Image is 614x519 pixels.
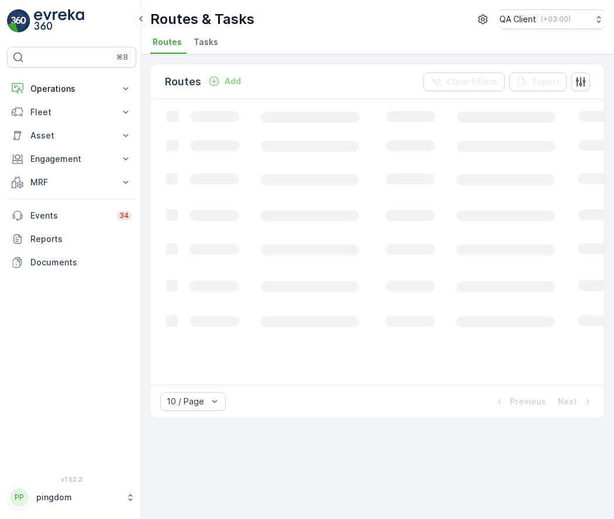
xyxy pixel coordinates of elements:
p: QA Client [499,13,536,25]
a: Documents [7,251,136,274]
button: Add [203,74,246,88]
p: ( +03:00 ) [541,15,571,24]
img: logo [7,9,30,33]
p: Routes & Tasks [150,10,254,29]
button: Engagement [7,147,136,171]
p: Operations [30,83,113,95]
p: Next [558,396,577,407]
button: QA Client(+03:00) [499,9,605,29]
button: Export [509,72,567,91]
button: Asset [7,124,136,147]
button: Next [557,395,595,409]
button: Fleet [7,101,136,124]
p: Fleet [30,106,113,118]
p: Previous [510,396,546,407]
div: PP [10,488,29,507]
p: Engagement [30,153,113,165]
button: MRF [7,171,136,194]
p: Add [225,75,241,87]
p: Export [533,76,560,88]
a: Reports [7,227,136,251]
p: Events [30,210,110,222]
span: v 1.52.2 [7,476,136,483]
p: Reports [30,233,132,245]
button: PPpingdom [7,485,136,510]
span: Routes [153,36,182,48]
button: Previous [492,395,547,409]
p: Routes [165,74,201,90]
button: Operations [7,77,136,101]
p: Documents [30,257,132,268]
button: Clear Filters [423,72,505,91]
span: Tasks [194,36,218,48]
p: Clear Filters [447,76,498,88]
p: pingdom [36,492,120,503]
p: 34 [119,211,129,220]
img: logo_light-DOdMpM7g.png [34,9,84,33]
p: ⌘B [116,53,128,62]
p: MRF [30,177,113,188]
p: Asset [30,130,113,141]
a: Events34 [7,204,136,227]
